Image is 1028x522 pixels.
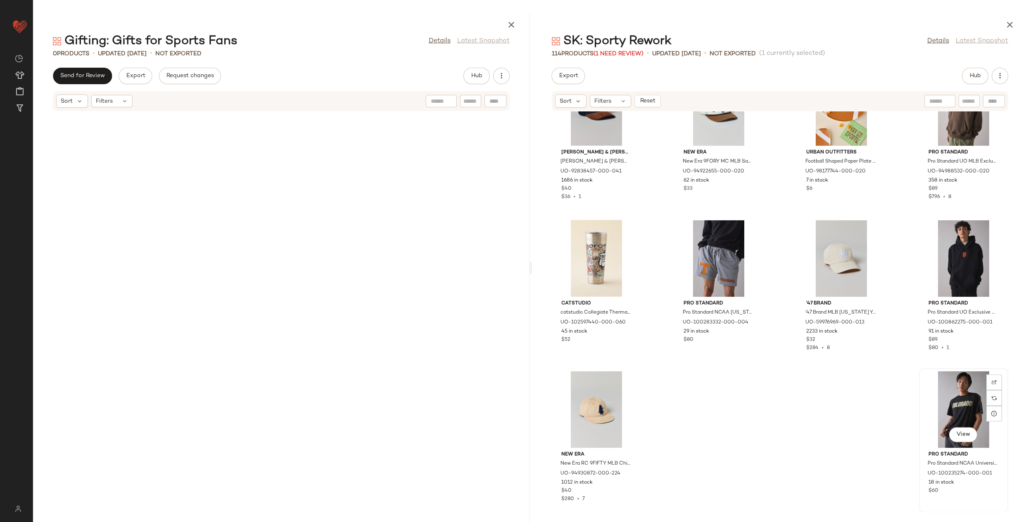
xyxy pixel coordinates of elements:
span: 0 [53,51,57,57]
span: UO-94930872-000-224 [560,470,620,477]
span: $280 [561,496,574,502]
span: 2233 in stock [806,328,838,335]
img: svg%3e [552,37,560,45]
img: 100235274_001_b [922,371,1005,448]
span: 29 in stock [684,328,709,335]
span: $6 [806,185,812,193]
span: 7 [582,496,585,502]
span: UO-102597440-000-060 [560,319,626,326]
span: UO-92838457-000-041 [560,168,622,175]
span: • [940,194,948,200]
div: SK: Sporty Rework [552,33,672,50]
button: Hub [463,68,490,84]
span: Pro Standard [928,300,999,307]
span: • [938,345,947,351]
span: 8 [827,345,830,351]
span: $33 [684,185,693,193]
span: • [647,49,649,59]
span: Reset [640,98,655,104]
a: Details [429,36,451,46]
span: [PERSON_NAME] & [PERSON_NAME] MLB [US_STATE] Yankees Cord & Denim Hat in Navy, Men's at Urban Out... [560,158,631,165]
span: $36 [561,194,570,200]
p: Not Exported [710,50,756,58]
span: 1012 in stock [561,479,593,487]
span: Urban Outfitters [806,149,876,156]
img: svg%3e [15,54,23,63]
span: • [93,49,95,59]
button: Request changes [159,68,221,84]
span: 1 [579,194,581,200]
span: (1 Need Review) [594,51,643,57]
span: Request changes [166,73,214,79]
img: svg%3e [992,395,997,400]
span: • [574,496,582,502]
span: 1686 in stock [561,177,593,184]
span: UO-98177744-000-020 [805,168,866,175]
span: View [956,431,970,438]
img: svg%3e [53,37,61,45]
a: Details [927,36,949,46]
span: $60 [928,487,938,495]
span: UO-100862275-000-001 [928,319,992,326]
span: 8 [948,194,951,200]
span: Sort [560,97,572,106]
img: svg%3e [10,505,26,512]
span: Hub [969,73,981,79]
span: Pro Standard NCAA University Of [US_STATE] Buffaloes Team Logo Tee in Black, Men's at Urban Outfi... [928,460,998,468]
span: UO-94988532-000-020 [928,168,990,175]
span: Filters [594,97,611,106]
button: Hub [962,68,988,84]
span: [PERSON_NAME] & [PERSON_NAME] [561,149,632,156]
span: Pro Standard UO MLB Exclusive [US_STATE] Yankees Logo Hoodie Sweatshirt in Brown, Men's at Urban ... [928,158,998,165]
span: 18 in stock [928,479,954,487]
span: Pro Standard [928,149,999,156]
span: UO-100283332-000-004 [683,319,748,326]
span: 358 in stock [928,177,957,184]
img: 102597440_060_b [555,220,638,297]
span: 91 in stock [928,328,954,335]
span: $796 [928,194,940,200]
span: 1 [947,345,949,351]
span: • [704,49,706,59]
span: Sort [61,97,73,106]
span: New Era 9FORY MC MLB San Diego Padres Hat in Brown, Men's at Urban Outfitters [683,158,753,165]
span: UO-59976969-000-013 [805,319,864,326]
div: Products [53,50,89,58]
div: Gifting: Gifts for Sports Fans [53,33,237,50]
span: New Era [561,451,632,458]
span: • [819,345,827,351]
span: 114 [552,51,561,57]
p: updated [DATE] [98,50,147,58]
span: $80 [684,336,693,344]
span: • [570,194,579,200]
span: $52 [561,336,570,344]
button: Reset [634,95,661,107]
span: Pro Standard UO Exclusive MLB San Francisco Giants Hoodie Sweatshirt in Black, Men's at Urban Out... [928,309,998,317]
span: Export [126,73,145,79]
span: Send for Review [60,73,105,79]
img: 100862275_001_b [922,220,1005,297]
span: Hub [470,73,482,79]
span: Pro Standard NCAA [US_STATE] Volunteers Mesh Basketball Short in Grey, Men's at Urban Outfitters [683,309,753,317]
span: $89 [928,336,938,344]
span: Export [559,73,578,79]
span: • [150,49,152,59]
img: 94930872_224_b [555,371,638,448]
button: Export [552,68,585,84]
span: $40 [561,185,572,193]
span: (1 currently selected) [759,49,825,59]
span: Football Shaped Paper Plate Set in Brown at Urban Outfitters [805,158,876,165]
span: $89 [928,185,938,193]
span: '47 Brand [806,300,876,307]
div: Products [552,50,643,58]
img: heart_red.DM2ytmEG.svg [12,18,28,35]
img: 100283332_004_b [677,220,760,297]
span: UO-100235274-000-001 [928,470,992,477]
span: $284 [806,345,819,351]
span: catstudio [561,300,632,307]
span: New Era RC 9FIFTY MLB Chicago Cubs Suede Hat in Tan, Men's at Urban Outfitters [560,460,631,468]
span: 45 in stock [561,328,587,335]
span: $80 [928,345,938,351]
span: UO-94922655-000-020 [683,168,744,175]
span: $32 [806,336,815,344]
